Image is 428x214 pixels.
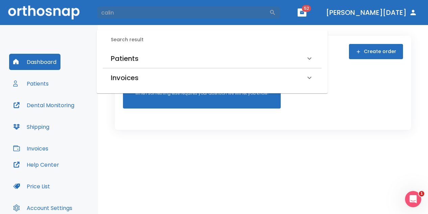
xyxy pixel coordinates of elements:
[9,54,60,70] button: Dashboard
[103,49,322,68] div: Patients
[419,191,424,196] span: 1
[111,72,139,83] h6: Invoices
[135,90,269,96] p: When something else requires your attention we will let you know!
[8,5,80,19] img: Orthosnap
[349,44,403,59] button: Create order
[9,157,63,173] button: Help Center
[9,75,53,92] button: Patients
[103,68,322,87] div: Invoices
[9,140,52,157] button: Invoices
[97,6,269,19] input: Search by Patient Name or Case #
[111,36,322,44] h6: Search result
[9,97,78,113] button: Dental Monitoring
[9,119,53,135] button: Shipping
[111,53,139,64] h6: Patients
[302,5,311,12] span: 52
[323,6,420,19] button: [PERSON_NAME][DATE]
[9,178,54,194] button: Price List
[405,191,421,207] iframe: Intercom live chat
